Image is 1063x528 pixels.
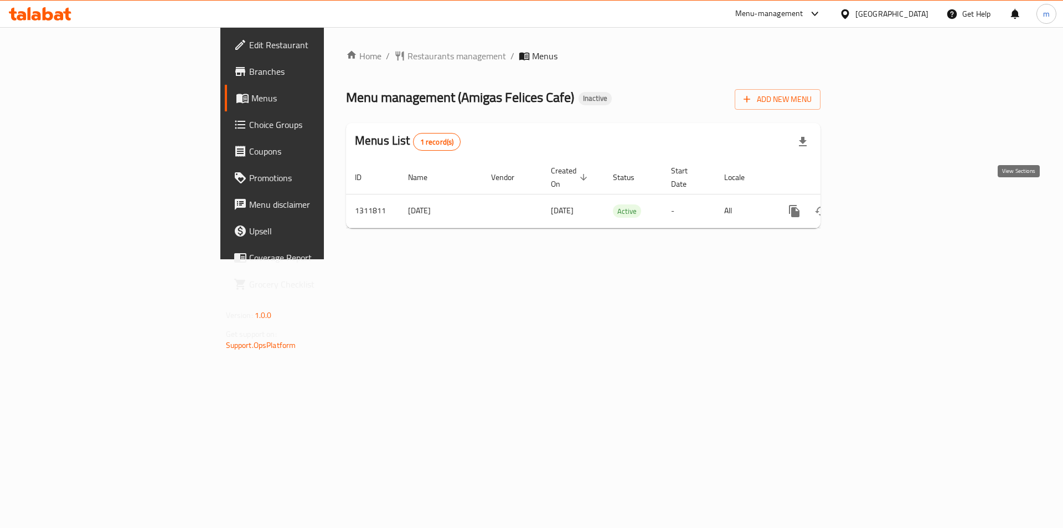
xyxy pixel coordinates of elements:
button: Add New Menu [735,89,821,110]
div: [GEOGRAPHIC_DATA] [855,8,928,20]
span: 1 record(s) [414,137,461,147]
span: Version: [226,308,253,322]
a: Upsell [225,218,398,244]
span: Grocery Checklist [249,278,389,291]
span: Created On [551,164,591,191]
span: Coupons [249,145,389,158]
span: 1.0.0 [255,308,272,322]
nav: breadcrumb [346,49,821,63]
a: Support.OpsPlatform [226,338,296,352]
a: Choice Groups [225,111,398,138]
span: Start Date [671,164,702,191]
span: Menu management ( Amigas Felices Cafe ) [346,85,574,110]
a: Coupons [225,138,398,165]
span: Inactive [579,94,612,103]
span: Locale [724,171,759,184]
a: Menu disclaimer [225,191,398,218]
td: All [715,194,772,228]
div: Menu-management [735,7,803,20]
span: [DATE] [551,203,574,218]
a: Restaurants management [394,49,506,63]
a: Edit Restaurant [225,32,398,58]
span: Menus [532,49,558,63]
th: Actions [772,161,896,194]
span: Menus [251,91,389,105]
div: Export file [789,129,816,155]
div: Inactive [579,92,612,105]
span: Choice Groups [249,118,389,131]
a: Coverage Report [225,244,398,271]
span: Upsell [249,224,389,238]
span: ID [355,171,376,184]
a: Branches [225,58,398,85]
div: Active [613,204,641,218]
span: Promotions [249,171,389,184]
span: Menu disclaimer [249,198,389,211]
span: Name [408,171,442,184]
span: Branches [249,65,389,78]
span: Coverage Report [249,251,389,264]
a: Grocery Checklist [225,271,398,298]
span: Add New Menu [744,93,812,106]
span: Edit Restaurant [249,38,389,52]
div: Total records count [413,133,461,151]
table: enhanced table [346,161,896,228]
a: Promotions [225,165,398,191]
span: Restaurants management [407,49,506,63]
button: Change Status [808,198,834,224]
button: more [781,198,808,224]
span: m [1043,8,1050,20]
td: [DATE] [399,194,482,228]
span: Get support on: [226,327,277,341]
span: Vendor [491,171,529,184]
li: / [510,49,514,63]
span: Status [613,171,649,184]
td: - [662,194,715,228]
a: Menus [225,85,398,111]
span: Active [613,205,641,218]
h2: Menus List [355,132,461,151]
